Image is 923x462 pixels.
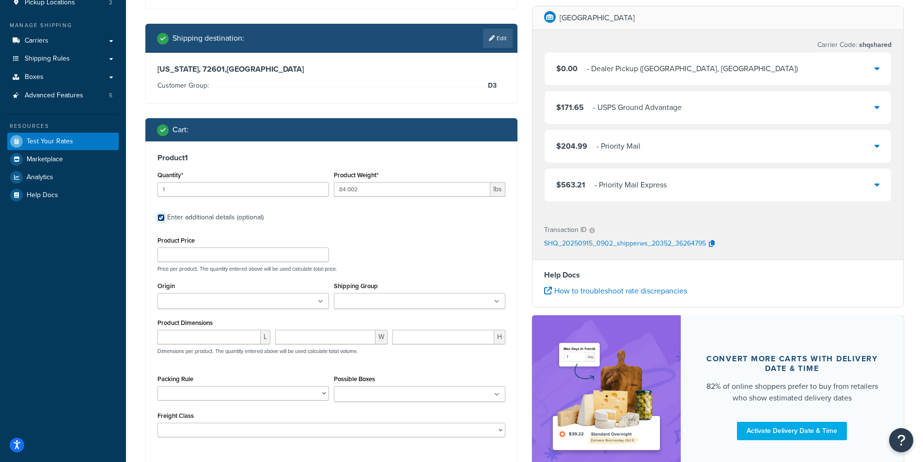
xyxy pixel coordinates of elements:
span: $171.65 [556,102,584,113]
p: Price per product. The quantity entered above will be used calculate total price. [155,265,508,272]
label: Freight Class [157,412,194,419]
button: Open Resource Center [889,428,913,452]
span: Advanced Features [25,92,83,100]
li: Advanced Features [7,87,119,105]
label: Packing Rule [157,375,193,383]
span: L [261,330,270,344]
h3: [US_STATE], 72601 , [GEOGRAPHIC_DATA] [157,64,505,74]
label: Shipping Group [334,282,378,290]
input: 0.0 [157,182,329,197]
p: SHQ_20250915_0902_shipperws_20352_36264795 [544,237,706,251]
h4: Help Docs [544,269,892,281]
a: Carriers [7,32,119,50]
div: Convert more carts with delivery date & time [704,354,881,373]
label: Possible Boxes [334,375,375,383]
div: - Dealer Pickup ([GEOGRAPHIC_DATA], [GEOGRAPHIC_DATA]) [587,62,798,76]
a: Test Your Rates [7,133,119,150]
span: H [494,330,505,344]
span: Marketplace [27,155,63,164]
label: Product Dimensions [157,319,213,326]
span: D3 [485,80,497,92]
h2: Shipping destination : [172,34,244,43]
a: Edit [483,29,513,48]
input: 0.00 [334,182,490,197]
span: $563.21 [556,179,585,190]
a: Marketplace [7,151,119,168]
p: Dimensions per product. The quantity entered above will be used calculate total volume. [155,348,358,354]
span: Help Docs [27,191,58,200]
span: lbs [490,182,505,197]
a: Boxes [7,68,119,86]
label: Quantity* [157,171,183,179]
input: Enter additional details (optional) [157,214,165,221]
span: 5 [109,92,112,100]
span: Test Your Rates [27,138,73,146]
h3: Product 1 [157,153,505,163]
span: shqshared [857,40,892,50]
span: $0.00 [556,63,578,74]
div: - USPS Ground Advantage [593,101,682,114]
a: Activate Delivery Date & Time [737,422,847,440]
p: Transaction ID [544,223,587,237]
label: Product Price [157,237,195,244]
a: Advanced Features5 [7,87,119,105]
span: Analytics [27,173,53,182]
label: Product Weight* [334,171,378,179]
div: Resources [7,122,119,130]
span: $204.99 [556,140,587,152]
span: W [375,330,388,344]
h2: Cart : [172,125,188,134]
div: - Priority Mail Express [594,178,667,192]
p: Carrier Code: [817,38,892,52]
span: Carriers [25,37,48,45]
a: Shipping Rules [7,50,119,68]
div: Manage Shipping [7,21,119,30]
span: Boxes [25,73,44,81]
a: Analytics [7,169,119,186]
div: 82% of online shoppers prefer to buy from retailers who show estimated delivery dates [704,381,881,404]
p: [GEOGRAPHIC_DATA] [560,11,635,25]
span: Customer Group: [157,80,211,91]
label: Origin [157,282,175,290]
div: Enter additional details (optional) [167,211,264,224]
a: Help Docs [7,186,119,204]
a: How to troubleshoot rate discrepancies [544,285,687,296]
span: Shipping Rules [25,55,70,63]
div: - Priority Mail [596,139,641,153]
